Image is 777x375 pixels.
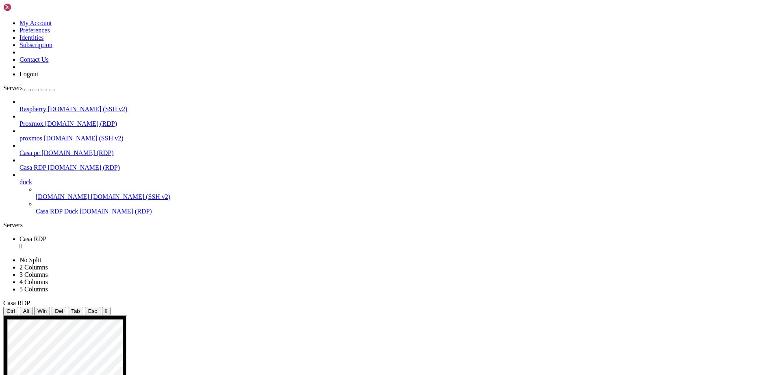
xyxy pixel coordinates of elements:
[80,208,152,215] span: [DOMAIN_NAME] (RDP)
[20,271,48,278] a: 3 Columns
[71,308,80,314] span: Tab
[20,286,48,293] a: 5 Columns
[36,208,774,215] a: Casa RDP Duck [DOMAIN_NAME] (RDP)
[20,113,774,127] li: Proxmox [DOMAIN_NAME] (RDP)
[20,19,52,26] a: My Account
[20,34,44,41] a: Identities
[20,179,774,186] a: duck
[44,135,124,142] span: [DOMAIN_NAME] (SSH v2)
[20,278,48,285] a: 4 Columns
[20,120,43,127] span: Proxmox
[20,235,774,250] a: Casa RDP
[20,27,50,34] a: Preferences
[20,106,46,112] span: Raspberry
[3,300,30,306] span: Casa RDP
[36,193,774,200] a: [DOMAIN_NAME] [DOMAIN_NAME] (SSH v2)
[102,307,111,315] button: 
[41,149,113,156] span: [DOMAIN_NAME] (RDP)
[36,208,78,215] span: Casa RDP Duck
[68,307,83,315] button: Tab
[48,164,120,171] span: [DOMAIN_NAME] (RDP)
[20,179,32,185] span: duck
[36,186,774,200] li: [DOMAIN_NAME] [DOMAIN_NAME] (SSH v2)
[105,308,107,314] div: 
[20,256,41,263] a: No Split
[36,200,774,215] li: Casa RDP Duck [DOMAIN_NAME] (RDP)
[88,308,97,314] span: Esc
[3,84,23,91] span: Servers
[3,222,774,229] div: Servers
[20,164,774,171] a: Casa RDP [DOMAIN_NAME] (RDP)
[20,164,46,171] span: Casa RDP
[7,308,15,314] span: Ctrl
[3,307,18,315] button: Ctrl
[36,193,89,200] span: [DOMAIN_NAME]
[20,56,49,63] a: Contact Us
[20,135,42,142] span: proxmos
[20,106,774,113] a: Raspberry [DOMAIN_NAME] (SSH v2)
[37,308,47,314] span: Win
[20,264,48,271] a: 2 Columns
[20,243,774,250] a: 
[20,235,46,242] span: Casa RDP
[3,3,50,11] img: Shellngn
[55,308,63,314] span: Del
[20,307,33,315] button: Alt
[20,149,774,157] a: Casa pc [DOMAIN_NAME] (RDP)
[20,149,40,156] span: Casa pc
[20,127,774,142] li: proxmos [DOMAIN_NAME] (SSH v2)
[20,142,774,157] li: Casa pc [DOMAIN_NAME] (RDP)
[20,41,52,48] a: Subscription
[3,84,55,91] a: Servers
[48,106,128,112] span: [DOMAIN_NAME] (SSH v2)
[45,120,117,127] span: [DOMAIN_NAME] (RDP)
[20,135,774,142] a: proxmos [DOMAIN_NAME] (SSH v2)
[20,98,774,113] li: Raspberry [DOMAIN_NAME] (SSH v2)
[20,71,38,78] a: Logout
[52,307,66,315] button: Del
[85,307,100,315] button: Esc
[91,193,171,200] span: [DOMAIN_NAME] (SSH v2)
[23,308,30,314] span: Alt
[20,171,774,215] li: duck
[20,120,774,127] a: Proxmox [DOMAIN_NAME] (RDP)
[20,157,774,171] li: Casa RDP [DOMAIN_NAME] (RDP)
[34,307,50,315] button: Win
